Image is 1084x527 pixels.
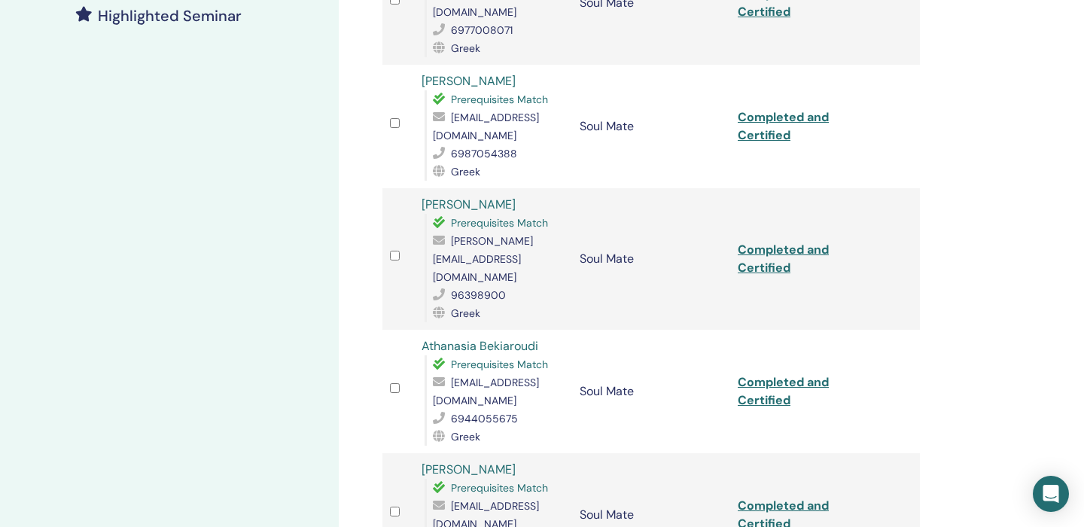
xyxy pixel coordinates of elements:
[451,23,513,37] span: 6977008071
[451,93,548,106] span: Prerequisites Match
[738,109,829,143] a: Completed and Certified
[451,216,548,230] span: Prerequisites Match
[451,430,480,443] span: Greek
[422,73,516,89] a: [PERSON_NAME]
[433,111,539,142] span: [EMAIL_ADDRESS][DOMAIN_NAME]
[451,481,548,495] span: Prerequisites Match
[451,288,506,302] span: 96398900
[572,65,730,188] td: Soul Mate
[451,165,480,178] span: Greek
[422,462,516,477] a: [PERSON_NAME]
[433,234,533,284] span: [PERSON_NAME][EMAIL_ADDRESS][DOMAIN_NAME]
[572,330,730,453] td: Soul Mate
[422,338,538,354] a: Athanasia Bekiaroudi
[451,41,480,55] span: Greek
[451,412,518,425] span: 6944055675
[451,147,517,160] span: 6987054388
[451,306,480,320] span: Greek
[422,196,516,212] a: [PERSON_NAME]
[1033,476,1069,512] div: Open Intercom Messenger
[451,358,548,371] span: Prerequisites Match
[738,374,829,408] a: Completed and Certified
[572,188,730,330] td: Soul Mate
[98,7,242,25] h4: Highlighted Seminar
[433,376,539,407] span: [EMAIL_ADDRESS][DOMAIN_NAME]
[738,242,829,276] a: Completed and Certified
